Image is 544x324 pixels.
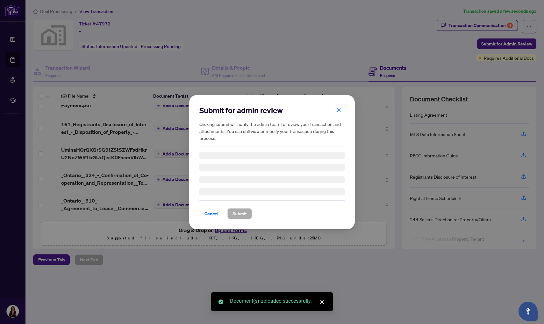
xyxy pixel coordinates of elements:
span: close [337,107,341,112]
button: Submit [227,208,252,219]
button: Cancel [199,208,224,219]
a: Close [319,299,326,306]
div: Document(s) uploaded successfully. [230,297,326,305]
button: Open asap [519,302,538,321]
h5: Clicking submit will notify the admin team to review your transaction and attachments. You can st... [199,121,345,141]
h2: Submit for admin review [199,105,345,115]
span: Cancel [204,209,218,219]
span: check-circle [218,300,223,304]
span: close [320,300,324,304]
